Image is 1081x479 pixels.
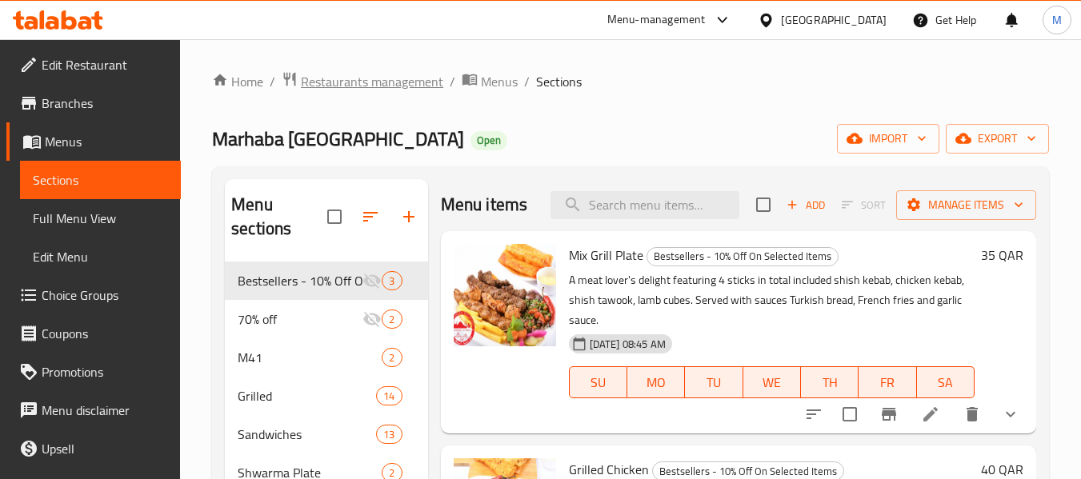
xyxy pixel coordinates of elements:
a: Branches [6,84,181,122]
span: Add item [780,193,831,218]
button: SA [917,366,975,398]
span: [DATE] 08:45 AM [583,337,672,352]
span: 2 [382,312,401,327]
span: 2 [382,350,401,365]
h2: Menu items [441,193,528,217]
div: 70% off2 [225,300,427,338]
span: TH [807,371,852,394]
span: MO [634,371,679,394]
button: Manage items [896,190,1036,220]
span: Select to update [833,397,867,431]
span: SU [576,371,621,394]
span: Full Menu View [33,209,168,228]
a: Full Menu View [20,199,181,238]
button: TH [801,366,859,398]
span: Bestsellers - 10% Off On Selected Items [238,271,362,290]
a: Choice Groups [6,276,181,314]
span: import [850,129,927,149]
span: M41 [238,348,382,367]
a: Restaurants management [282,71,443,92]
span: Sections [33,170,168,190]
span: Coupons [42,324,168,343]
span: 70% off [238,309,362,329]
button: delete [953,395,991,433]
button: FR [859,366,916,398]
span: Grilled [238,386,376,405]
span: Menus [481,72,518,91]
img: Mix Grill Plate [454,244,556,346]
span: Select section [747,188,780,222]
div: items [376,386,402,405]
a: Upsell [6,429,181,468]
div: Open [470,131,507,150]
div: [GEOGRAPHIC_DATA] [781,11,887,29]
input: search [551,191,739,219]
button: SU [569,366,627,398]
h6: 35 QAR [981,244,1023,266]
a: Menus [462,71,518,92]
span: Bestsellers - 10% Off On Selected Items [647,247,838,265]
span: Menu disclaimer [42,401,168,420]
nav: breadcrumb [212,71,1049,92]
div: Bestsellers - 10% Off On Selected Items3 [225,261,427,300]
span: Open [470,134,507,147]
div: Sandwiches13 [225,415,427,453]
button: WE [743,366,801,398]
span: Choice Groups [42,285,168,305]
a: Edit Restaurant [6,46,181,84]
li: / [450,72,455,91]
svg: Inactive section [362,309,382,329]
span: Sandwiches [238,425,376,444]
span: 3 [382,273,401,289]
button: sort-choices [795,395,833,433]
p: A meat lover's delight featuring 4 sticks in total included shish kebab, chicken kebab, shish taw... [569,270,975,330]
button: MO [627,366,685,398]
div: M412 [225,338,427,377]
span: 13 [377,427,401,442]
a: Menu disclaimer [6,391,181,429]
div: items [376,425,402,444]
span: TU [691,371,736,394]
span: SA [923,371,968,394]
div: items [382,309,402,329]
span: Menus [45,132,168,151]
span: WE [750,371,795,394]
span: 14 [377,389,401,404]
span: export [959,129,1036,149]
button: Add section [390,198,428,236]
button: show more [991,395,1030,433]
span: Select section first [831,193,896,218]
button: Add [780,193,831,218]
li: / [270,72,275,91]
div: items [382,348,402,367]
a: Menus [6,122,181,161]
svg: Show Choices [1001,405,1020,424]
a: Edit Menu [20,238,181,276]
button: export [946,124,1049,154]
a: Home [212,72,263,91]
svg: Inactive section [362,271,382,290]
li: / [524,72,530,91]
button: TU [685,366,743,398]
span: Sections [536,72,582,91]
span: Edit Restaurant [42,55,168,74]
a: Edit menu item [921,405,940,424]
span: FR [865,371,910,394]
h2: Menu sections [231,193,326,241]
button: import [837,124,939,154]
a: Promotions [6,353,181,391]
span: Select all sections [318,200,351,234]
div: Bestsellers - 10% Off On Selected Items [647,247,839,266]
div: Grilled14 [225,377,427,415]
span: Upsell [42,439,168,458]
a: Sections [20,161,181,199]
button: Branch-specific-item [870,395,908,433]
a: Coupons [6,314,181,353]
span: Marhaba [GEOGRAPHIC_DATA] [212,121,464,157]
div: items [382,271,402,290]
span: Branches [42,94,168,113]
span: Edit Menu [33,247,168,266]
span: M [1052,11,1062,29]
span: Restaurants management [301,72,443,91]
